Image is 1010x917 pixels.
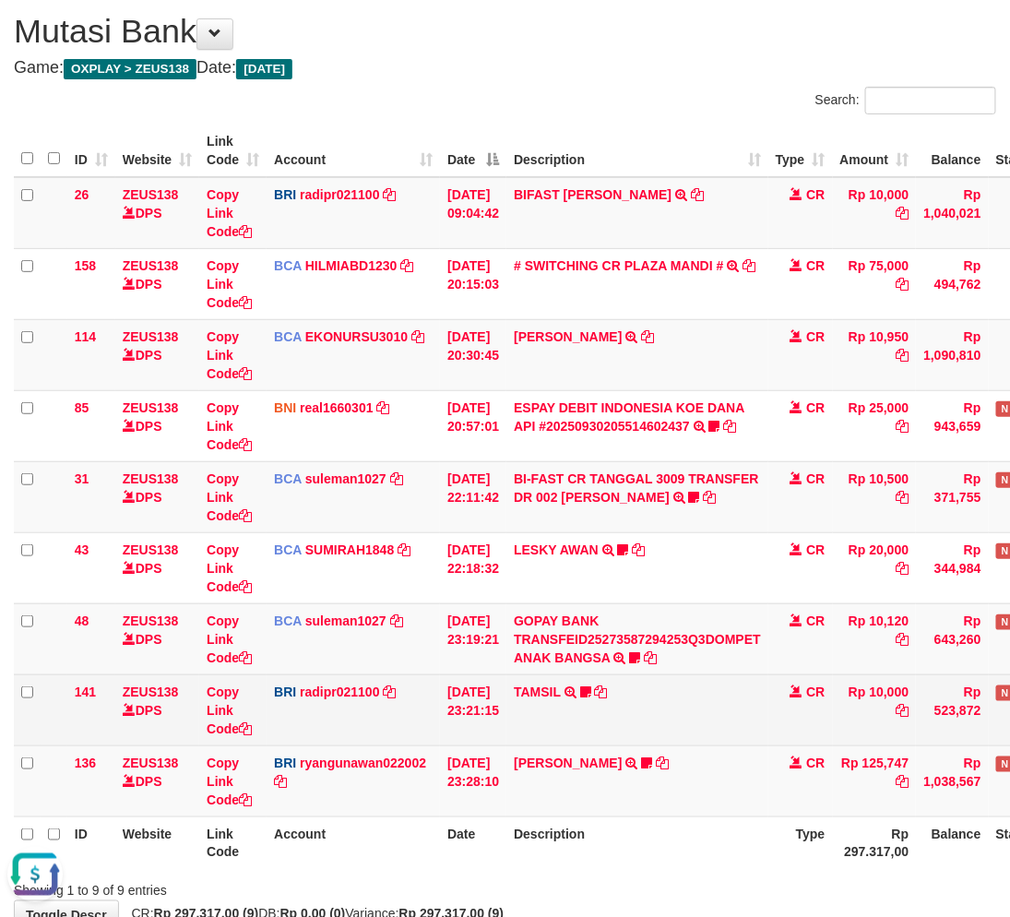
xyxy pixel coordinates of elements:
td: Rp 125,747 [833,745,917,816]
th: Rp 297.317,00 [833,816,917,869]
input: Search: [865,87,996,114]
a: # SWITCHING CR PLAZA MANDI # [514,258,723,273]
th: Balance [916,125,988,177]
th: Link Code [199,816,267,869]
a: Copy real1660301 to clipboard [377,400,390,415]
a: Copy EKONURSU3010 to clipboard [411,329,424,344]
td: [DATE] 23:28:10 [440,745,506,816]
td: Rp 10,000 [833,674,917,745]
td: Rp 523,872 [916,674,988,745]
a: ZEUS138 [123,187,179,202]
td: [DATE] 23:21:15 [440,674,506,745]
span: BCA [274,471,302,486]
a: Copy radipr021100 to clipboard [384,685,397,699]
td: Rp 10,500 [833,461,917,532]
a: SUMIRAH1848 [305,542,394,557]
td: [DATE] 22:11:42 [440,461,506,532]
a: Copy Rp 25,000 to clipboard [896,419,909,434]
div: Showing 1 to 9 of 9 entries [14,875,407,900]
span: 158 [75,258,96,273]
a: ZEUS138 [123,756,179,770]
td: DPS [115,603,199,674]
td: DPS [115,248,199,319]
a: Copy Link Code [207,471,252,523]
span: BRI [274,685,296,699]
a: Copy BI-FAST CR TANGGAL 3009 TRANSFER DR 002 ASMANTONI to clipboard [704,490,717,505]
a: TAMSIL [514,685,561,699]
a: BIFAST [PERSON_NAME] [514,187,671,202]
th: Type: activate to sort column ascending [768,125,833,177]
a: Copy BIFAST ERIKA S PAUN to clipboard [691,187,704,202]
a: Copy # SWITCHING CR PLAZA MANDI # to clipboard [743,258,755,273]
a: Copy Link Code [207,400,252,452]
a: GOPAY BANK TRANSFEID25273587294253Q3DOMPET ANAK BANGSA [514,613,761,665]
a: Copy Rp 10,000 to clipboard [896,703,909,718]
td: [DATE] 20:30:45 [440,319,506,390]
td: DPS [115,461,199,532]
td: Rp 10,950 [833,319,917,390]
a: Copy Rp 20,000 to clipboard [896,561,909,576]
span: 48 [75,613,89,628]
a: radipr021100 [300,685,379,699]
td: DPS [115,745,199,816]
a: LESKY AWAN [514,542,599,557]
td: Rp 10,120 [833,603,917,674]
a: Copy Link Code [207,685,252,736]
a: Copy Rp 125,747 to clipboard [896,774,909,789]
th: Amount: activate to sort column ascending [833,125,917,177]
span: BRI [274,187,296,202]
a: ESPAY DEBIT INDONESIA KOE DANA API #20250930205514602437 [514,400,744,434]
span: 114 [75,329,96,344]
span: BCA [274,258,302,273]
a: Copy Rp 75,000 to clipboard [896,277,909,292]
a: Copy SUMIRAH1848 to clipboard [398,542,410,557]
a: EKONURSU3010 [305,329,408,344]
span: BRI [274,756,296,770]
td: Rp 1,090,810 [916,319,988,390]
button: Open LiveChat chat widget [7,7,63,63]
a: Copy AGUNG RIYADI to clipboard [656,756,669,770]
span: BNI [274,400,296,415]
td: Rp 494,762 [916,248,988,319]
a: ryangunawan022002 [300,756,426,770]
span: 136 [75,756,96,770]
th: Date [440,816,506,869]
h4: Game: Date: [14,59,996,77]
td: Rp 643,260 [916,603,988,674]
th: Account [267,816,440,869]
span: CR [806,258,825,273]
td: DPS [115,532,199,603]
a: ZEUS138 [123,258,179,273]
td: [DATE] 20:15:03 [440,248,506,319]
td: [DATE] 20:57:01 [440,390,506,461]
span: BCA [274,613,302,628]
a: Copy Link Code [207,258,252,310]
a: ZEUS138 [123,471,179,486]
span: 141 [75,685,96,699]
span: CR [806,471,825,486]
th: Link Code: activate to sort column ascending [199,125,267,177]
a: Copy Rp 10,120 to clipboard [896,632,909,647]
a: Copy HILMIABD1230 to clipboard [400,258,413,273]
a: suleman1027 [305,613,386,628]
a: Copy ESPAY DEBIT INDONESIA KOE DANA API #20250930205514602437 to clipboard [724,419,737,434]
th: ID: activate to sort column ascending [67,125,115,177]
span: [DATE] [236,59,292,79]
td: [DATE] 09:04:42 [440,177,506,249]
td: Rp 943,659 [916,390,988,461]
span: CR [806,542,825,557]
span: BCA [274,542,302,557]
h1: Mutasi Bank [14,13,996,50]
a: Copy AHMAD AGUSTI to clipboard [642,329,655,344]
span: BCA [274,329,302,344]
a: radipr021100 [300,187,379,202]
a: [PERSON_NAME] [514,756,622,770]
a: Copy Link Code [207,187,252,239]
a: ZEUS138 [123,400,179,415]
label: Search: [815,87,996,114]
a: Copy Rp 10,950 to clipboard [896,348,909,363]
a: [PERSON_NAME] [514,329,622,344]
span: 85 [75,400,89,415]
a: ZEUS138 [123,685,179,699]
a: Copy Link Code [207,542,252,594]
